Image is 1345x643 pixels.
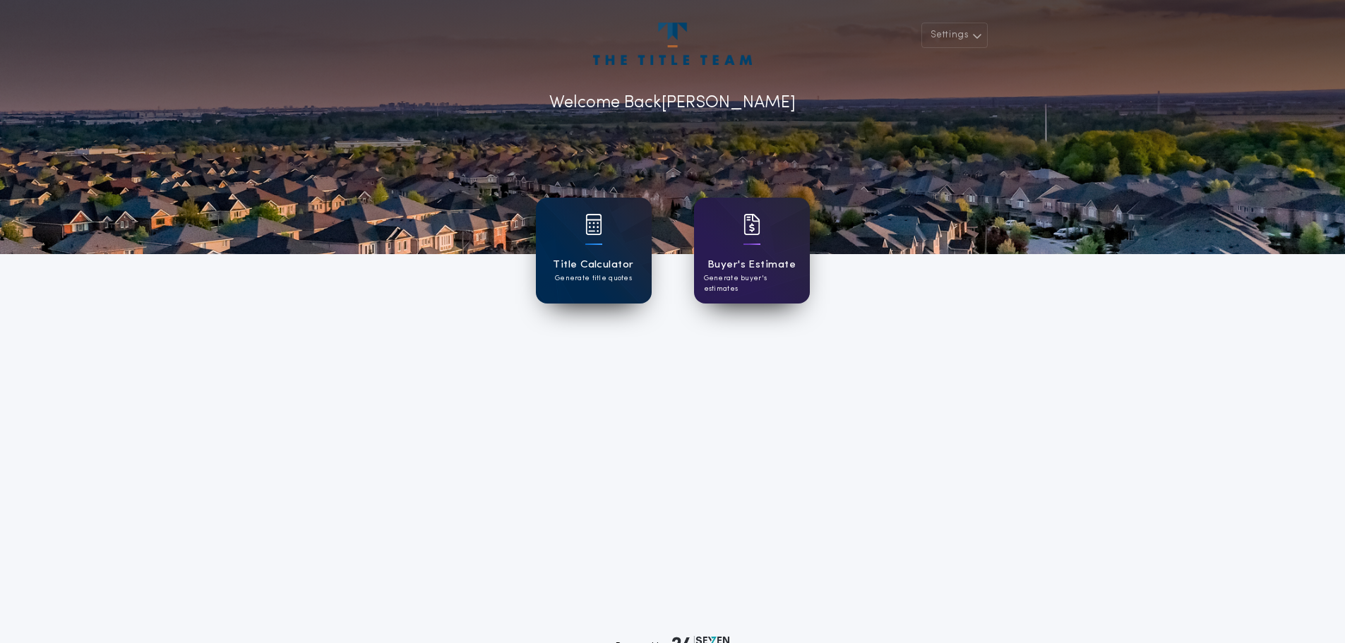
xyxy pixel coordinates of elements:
h1: Buyer's Estimate [707,257,796,273]
p: Generate title quotes [555,273,632,284]
a: card iconTitle CalculatorGenerate title quotes [536,198,652,304]
img: card icon [743,214,760,235]
p: Welcome Back [PERSON_NAME] [549,90,796,116]
img: account-logo [593,23,751,65]
button: Settings [921,23,988,48]
img: card icon [585,214,602,235]
a: card iconBuyer's EstimateGenerate buyer's estimates [694,198,810,304]
p: Generate buyer's estimates [704,273,800,294]
h1: Title Calculator [553,257,633,273]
